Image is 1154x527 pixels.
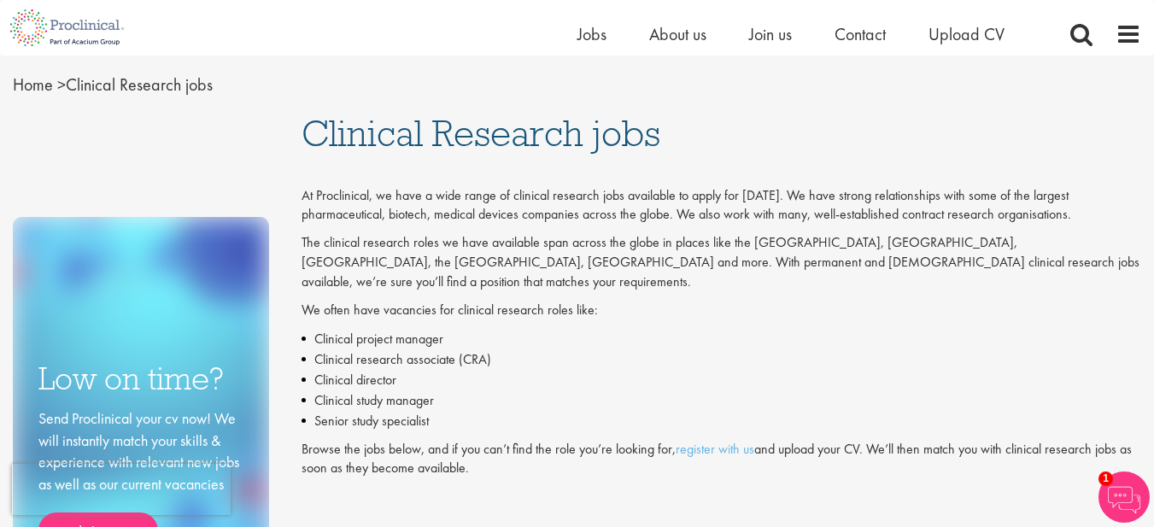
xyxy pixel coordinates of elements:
[649,23,706,45] a: About us
[302,186,1141,225] p: At Proclinical, we have a wide range of clinical research jobs available to apply for [DATE]. We ...
[57,73,66,96] span: >
[302,349,1141,370] li: Clinical research associate (CRA)
[13,73,213,96] span: Clinical Research jobs
[13,73,53,96] a: breadcrumb link to Home
[302,440,1141,479] p: Browse the jobs below, and if you can’t find the role you’re looking for, and upload your CV. We’...
[835,23,886,45] a: Contact
[577,23,606,45] a: Jobs
[1098,471,1113,486] span: 1
[302,301,1141,320] p: We often have vacancies for clinical research roles like:
[302,233,1141,292] p: The clinical research roles we have available span across the globe in places like the [GEOGRAPHI...
[749,23,792,45] a: Join us
[302,110,660,156] span: Clinical Research jobs
[1098,471,1150,523] img: Chatbot
[12,464,231,515] iframe: reCAPTCHA
[302,329,1141,349] li: Clinical project manager
[676,440,754,458] a: register with us
[302,411,1141,431] li: Senior study specialist
[302,370,1141,390] li: Clinical director
[928,23,1005,45] a: Upload CV
[38,362,243,395] h3: Low on time?
[302,390,1141,411] li: Clinical study manager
